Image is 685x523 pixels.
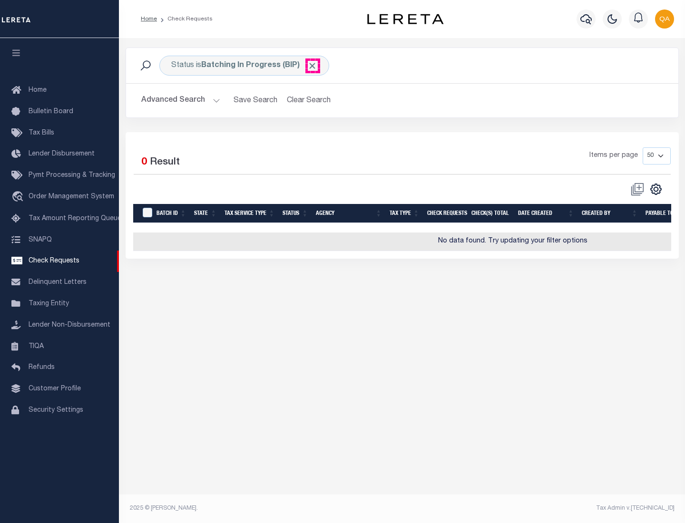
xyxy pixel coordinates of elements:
[312,204,386,223] th: Agency: activate to sort column ascending
[11,191,27,203] i: travel_explore
[153,204,190,223] th: Batch Id: activate to sort column ascending
[29,258,79,264] span: Check Requests
[655,10,674,29] img: svg+xml;base64,PHN2ZyB4bWxucz0iaHR0cDovL3d3dy53My5vcmcvMjAwMC9zdmciIHBvaW50ZXItZXZlbnRzPSJub25lIi...
[221,204,279,223] th: Tax Service Type: activate to sort column ascending
[29,108,73,115] span: Bulletin Board
[279,204,312,223] th: Status: activate to sort column ascending
[29,279,87,286] span: Delinquent Letters
[141,91,220,110] button: Advanced Search
[367,14,443,24] img: logo-dark.svg
[29,215,121,222] span: Tax Amount Reporting Queue
[228,91,283,110] button: Save Search
[468,204,514,223] th: Check(s) Total
[29,322,110,329] span: Lender Non-Disbursement
[307,61,317,71] span: Click to Remove
[29,194,114,200] span: Order Management System
[29,300,69,307] span: Taxing Entity
[29,236,52,243] span: SNAPQ
[29,172,115,179] span: Pymt Processing & Tracking
[283,91,335,110] button: Clear Search
[589,151,638,161] span: Items per page
[423,204,468,223] th: Check Requests
[29,407,83,414] span: Security Settings
[29,386,81,392] span: Customer Profile
[386,204,423,223] th: Tax Type: activate to sort column ascending
[29,364,55,371] span: Refunds
[578,204,642,223] th: Created By: activate to sort column ascending
[514,204,578,223] th: Date Created: activate to sort column ascending
[29,151,95,157] span: Lender Disbursement
[201,62,317,69] b: Batching In Progress (BIP)
[157,15,213,23] li: Check Requests
[29,343,44,349] span: TIQA
[123,504,402,513] div: 2025 © [PERSON_NAME].
[190,204,221,223] th: State: activate to sort column ascending
[29,130,54,136] span: Tax Bills
[150,155,180,170] label: Result
[29,87,47,94] span: Home
[409,504,675,513] div: Tax Admin v.[TECHNICAL_ID]
[159,56,329,76] div: Status is
[141,16,157,22] a: Home
[141,157,147,167] span: 0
